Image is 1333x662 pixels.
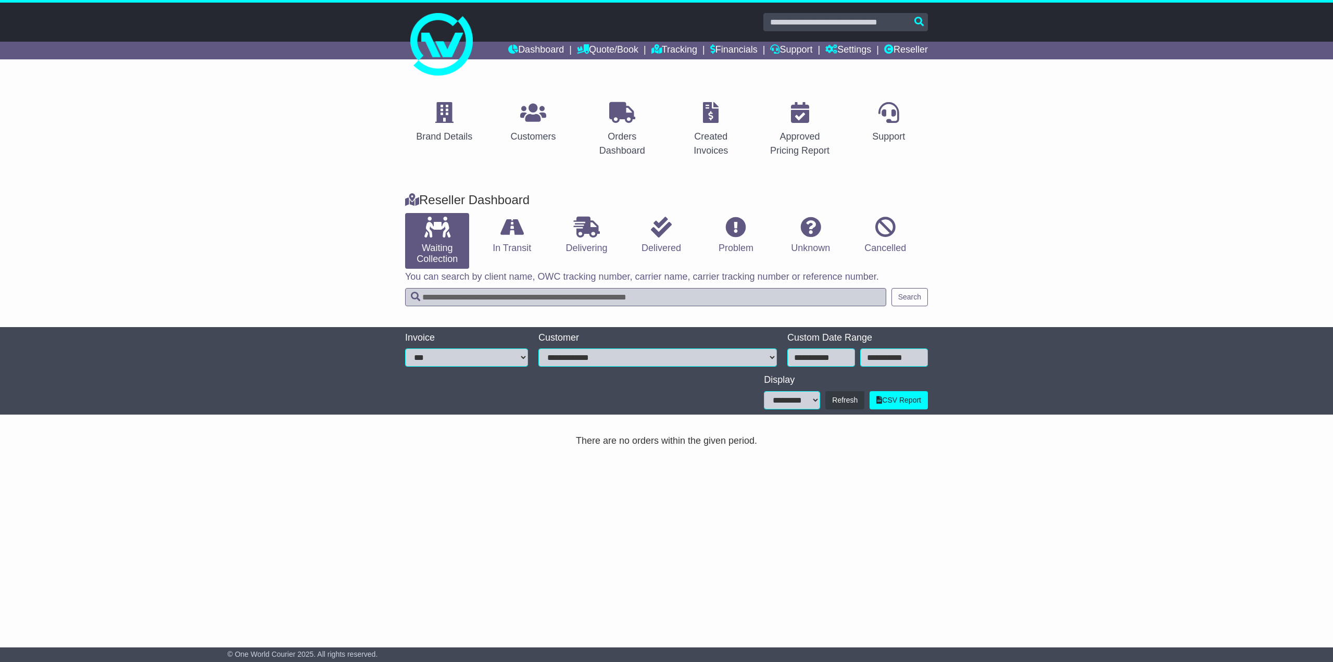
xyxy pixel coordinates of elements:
a: Unknown [778,213,842,258]
a: Delivered [629,213,693,258]
div: Brand Details [416,130,472,144]
button: Search [891,288,928,306]
a: Quote/Book [577,42,638,59]
div: Custom Date Range [787,332,928,344]
a: CSV Report [870,391,928,409]
p: You can search by client name, OWC tracking number, carrier name, carrier tracking number or refe... [405,271,928,283]
div: Invoice [405,332,528,344]
div: Customers [510,130,556,144]
a: Brand Details [409,98,479,147]
a: In Transit [480,213,544,258]
a: Delivering [555,213,619,258]
a: Customers [504,98,562,147]
a: Support [770,42,812,59]
a: Settings [825,42,871,59]
span: © One World Courier 2025. All rights reserved. [228,650,378,658]
a: Reseller [884,42,928,59]
div: Created Invoices [678,130,744,158]
div: Approved Pricing Report [768,130,833,158]
a: Dashboard [508,42,564,59]
a: Created Invoices [672,98,750,161]
a: Support [865,98,912,147]
a: Cancelled [853,213,917,258]
a: Approved Pricing Report [761,98,839,161]
a: Financials [710,42,758,59]
a: Waiting Collection [405,213,469,269]
div: Customer [538,332,777,344]
a: Problem [704,213,768,258]
button: Refresh [825,391,864,409]
a: Orders Dashboard [583,98,661,161]
a: Tracking [651,42,697,59]
div: There are no orders within the given period. [405,435,928,447]
div: Support [872,130,905,144]
div: Display [764,374,928,386]
div: Reseller Dashboard [400,193,933,208]
div: Orders Dashboard [589,130,655,158]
